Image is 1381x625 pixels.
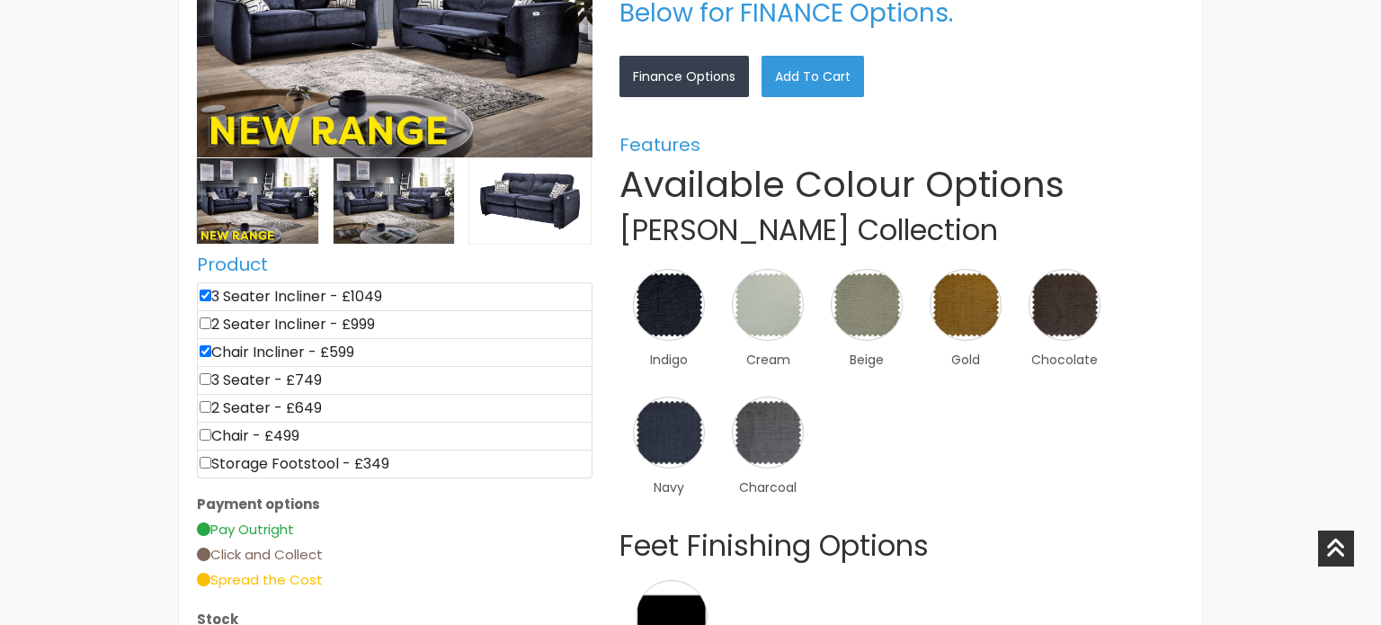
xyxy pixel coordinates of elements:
li: Chair - £499 [197,422,592,451]
img: Navy [633,397,705,469]
li: 3 Seater - £749 [197,366,592,395]
span: Cream [732,350,804,370]
span: Indigo [633,350,705,370]
span: Pay Outright [197,520,294,539]
h1: Available Colour Options [619,163,1184,206]
span: Charcoal [732,478,804,497]
span: Gold [930,350,1002,370]
span: Chocolate [1029,350,1100,370]
img: Cream [732,269,804,341]
span: Spread the Cost [197,570,323,589]
img: Gold [930,269,1002,341]
b: Payment options [197,495,320,513]
img: Indigo [633,269,705,341]
img: Chocolate [1029,269,1100,341]
h2: [PERSON_NAME] Collection [619,213,1184,247]
li: Storage Footstool - £349 [197,450,592,478]
li: Chair Incliner - £599 [197,338,592,367]
li: 2 Seater - £649 [197,394,592,423]
img: Beige [831,269,903,341]
h5: Product [197,254,592,275]
a: Add to Cart [762,56,864,97]
img: Charcoal [732,397,804,469]
h5: Features [619,134,1184,156]
a: Finance Options [619,56,749,97]
span: Navy [633,478,705,497]
li: 3 Seater Incliner - £1049 [197,282,592,311]
span: Click and Collect [197,545,323,564]
span: Beige [831,350,903,370]
h2: Feet Finishing Options [619,529,1184,563]
li: 2 Seater Incliner - £999 [197,310,592,339]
